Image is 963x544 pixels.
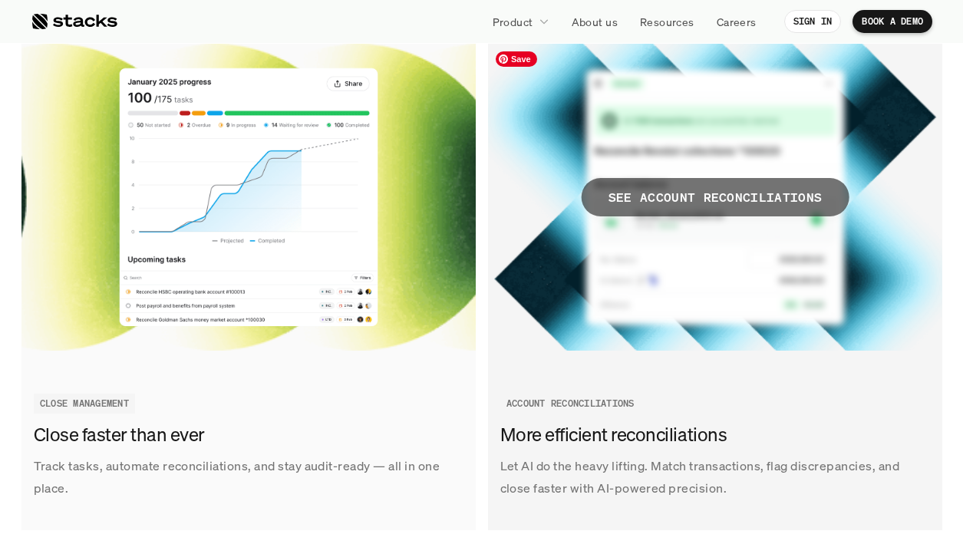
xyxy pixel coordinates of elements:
span: Save [496,51,537,67]
a: Resources [631,8,704,35]
p: About us [572,14,618,30]
h2: CLOSE MANAGEMENT [40,398,129,409]
h3: More efficient reconciliations [500,422,922,448]
a: Track tasks, automate reconciliations, and stay audit-ready — all in one place.Close faster than ... [21,44,476,530]
a: Privacy Policy [181,292,249,303]
p: Track tasks, automate reconciliations, and stay audit-ready — all in one place. [34,455,463,499]
h2: ACCOUNT RECONCILIATIONS [506,398,635,409]
a: BOOK A DEMO [853,10,932,33]
p: Resources [640,14,694,30]
a: SIGN IN [784,10,842,33]
a: SEE ACCOUNT RECONCILIATIONSLet AI do the heavy lifting. Match transactions, flag discrepancies, a... [488,44,942,530]
p: BOOK A DEMO [862,16,923,27]
p: Careers [717,14,757,30]
h3: Close faster than ever [34,422,456,448]
p: SIGN IN [793,16,833,27]
a: Careers [707,8,766,35]
p: SEE ACCOUNT RECONCILIATIONS [608,186,822,209]
p: Let AI do the heavy lifting. Match transactions, flag discrepancies, and close faster with AI-pow... [500,455,930,499]
p: Product [493,14,533,30]
span: SEE ACCOUNT RECONCILIATIONS [581,178,849,216]
a: About us [562,8,627,35]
